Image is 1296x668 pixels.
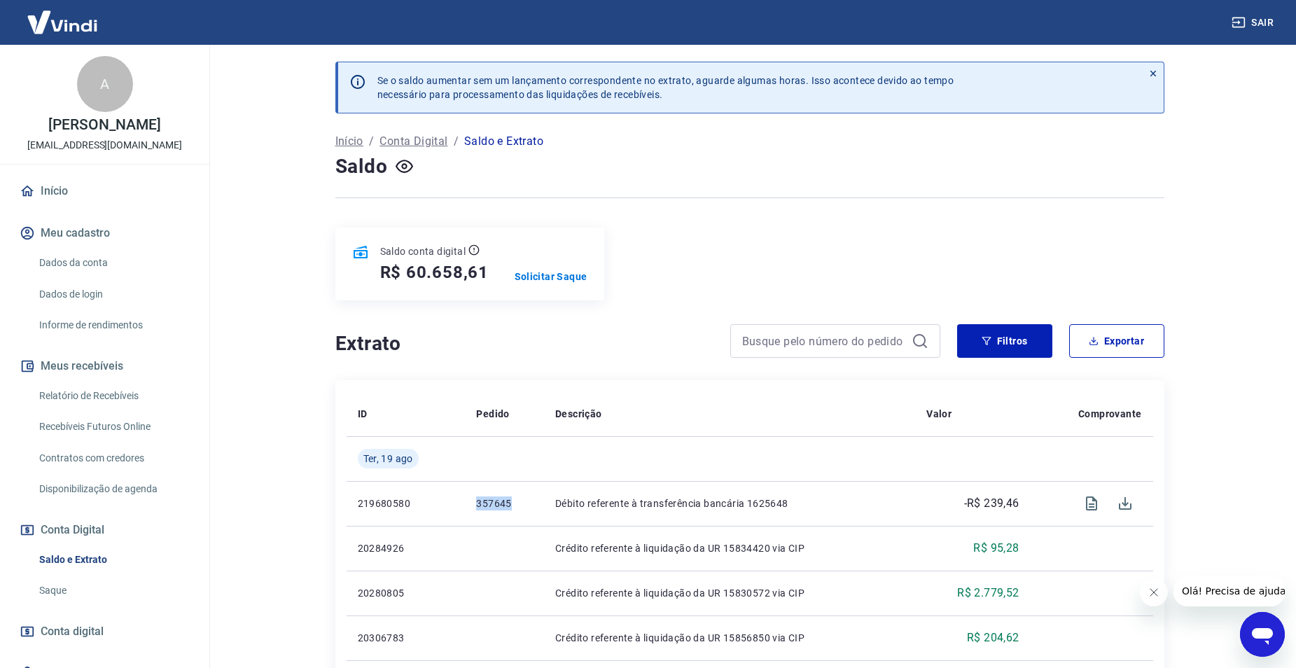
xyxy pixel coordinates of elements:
[335,133,363,150] a: Início
[369,133,374,150] p: /
[380,244,466,258] p: Saldo conta digital
[1108,487,1142,520] span: Download
[1229,10,1279,36] button: Sair
[358,586,454,600] p: 20280805
[380,261,489,284] h5: R$ 60.658,61
[17,616,193,647] a: Conta digital
[1078,407,1141,421] p: Comprovante
[957,324,1052,358] button: Filtros
[17,218,193,249] button: Meu cadastro
[48,118,160,132] p: [PERSON_NAME]
[358,631,454,645] p: 20306783
[34,249,193,277] a: Dados da conta
[926,407,952,421] p: Valor
[476,407,509,421] p: Pedido
[27,138,182,153] p: [EMAIL_ADDRESS][DOMAIN_NAME]
[358,496,454,510] p: 219680580
[515,270,587,284] a: Solicitar Saque
[555,541,904,555] p: Crédito referente à liquidação da UR 15834420 via CIP
[377,74,954,102] p: Se o saldo aumentar sem um lançamento correspondente no extrato, aguarde algumas horas. Isso acon...
[41,622,104,641] span: Conta digital
[464,133,543,150] p: Saldo e Extrato
[1075,487,1108,520] span: Visualizar
[1240,612,1285,657] iframe: Botão para abrir a janela de mensagens
[17,1,108,43] img: Vindi
[77,56,133,112] div: A
[34,311,193,340] a: Informe de rendimentos
[17,176,193,207] a: Início
[358,407,368,421] p: ID
[967,629,1019,646] p: R$ 204,62
[358,541,454,555] p: 20284926
[17,351,193,382] button: Meus recebíveis
[555,407,602,421] p: Descrição
[973,540,1019,557] p: R$ 95,28
[1140,578,1168,606] iframe: Fechar mensagem
[555,631,904,645] p: Crédito referente à liquidação da UR 15856850 via CIP
[34,382,193,410] a: Relatório de Recebíveis
[1069,324,1164,358] button: Exportar
[34,475,193,503] a: Disponibilização de agenda
[34,545,193,574] a: Saldo e Extrato
[34,576,193,605] a: Saque
[34,412,193,441] a: Recebíveis Futuros Online
[8,10,118,21] span: Olá! Precisa de ajuda?
[34,444,193,473] a: Contratos com credores
[335,330,713,358] h4: Extrato
[742,330,906,352] input: Busque pelo número do pedido
[454,133,459,150] p: /
[555,496,904,510] p: Débito referente à transferência bancária 1625648
[964,495,1019,512] p: -R$ 239,46
[1173,576,1285,606] iframe: Mensagem da empresa
[476,496,533,510] p: 357645
[957,585,1019,601] p: R$ 2.779,52
[34,280,193,309] a: Dados de login
[335,153,388,181] h4: Saldo
[17,515,193,545] button: Conta Digital
[555,586,904,600] p: Crédito referente à liquidação da UR 15830572 via CIP
[379,133,447,150] a: Conta Digital
[363,452,413,466] span: Ter, 19 ago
